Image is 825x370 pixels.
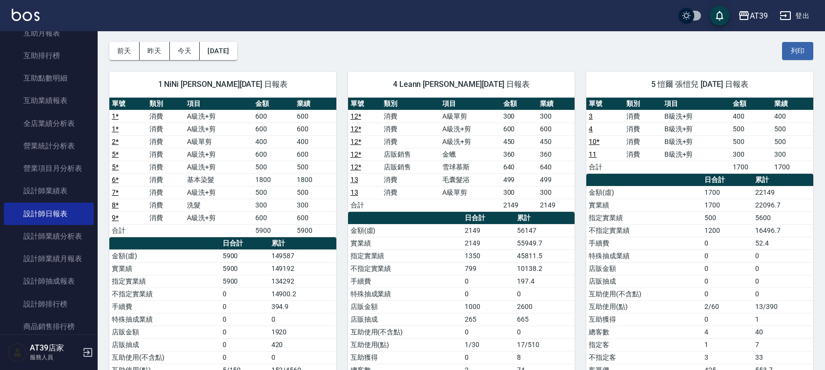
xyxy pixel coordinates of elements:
td: 消費 [147,148,185,161]
th: 類別 [147,98,185,110]
td: 5900 [253,224,294,237]
table: a dense table [109,98,336,237]
td: A級單剪 [440,110,501,123]
td: 0 [220,313,269,326]
a: 設計師排行榜 [4,293,94,315]
th: 單號 [348,98,382,110]
td: 指定客 [586,338,701,351]
th: 類別 [381,98,439,110]
td: 消費 [381,110,439,123]
td: 394.9 [269,300,336,313]
td: 0 [702,249,753,262]
td: 0 [220,300,269,313]
td: 消費 [147,110,185,123]
td: 300 [537,110,575,123]
td: 0 [702,262,753,275]
td: A級洗+剪 [185,123,253,135]
td: 600 [253,211,294,224]
th: 項目 [185,98,253,110]
td: 雪球慕斯 [440,161,501,173]
td: 1800 [253,173,294,186]
td: 2149 [462,224,515,237]
td: 不指定實業績 [586,224,701,237]
td: 消費 [147,186,185,199]
th: 金額 [730,98,772,110]
td: 300 [501,186,538,199]
td: 0 [462,288,515,300]
th: 業績 [294,98,336,110]
td: 實業績 [586,199,701,211]
th: 日合計 [220,237,269,250]
td: 300 [537,186,575,199]
td: 0 [702,288,753,300]
td: 300 [501,110,538,123]
td: 0 [462,326,515,338]
td: 0 [702,313,753,326]
td: 店販銷售 [381,148,439,161]
td: A級洗+剪 [440,123,501,135]
td: 互助使用(不含點) [586,288,701,300]
a: 設計師業績月報表 [4,247,94,270]
td: 店販銷售 [381,161,439,173]
td: 店販金額 [586,262,701,275]
td: 500 [702,211,753,224]
td: 金額(虛) [348,224,463,237]
td: 1700 [702,186,753,199]
th: 項目 [440,98,501,110]
table: a dense table [348,98,575,212]
td: 0 [515,326,575,338]
td: 消費 [624,148,661,161]
td: 0 [269,313,336,326]
th: 業績 [772,98,813,110]
td: 8 [515,351,575,364]
th: 業績 [537,98,575,110]
td: 5900 [220,262,269,275]
td: 600 [537,123,575,135]
a: 營業項目月分析表 [4,157,94,180]
td: 600 [253,110,294,123]
td: 消費 [381,135,439,148]
td: 500 [772,135,813,148]
td: 0 [753,288,813,300]
td: A級單剪 [440,186,501,199]
th: 單號 [586,98,624,110]
td: 450 [537,135,575,148]
td: 600 [253,148,294,161]
td: 1 [702,338,753,351]
td: 0 [220,351,269,364]
td: 1200 [702,224,753,237]
td: 300 [294,199,336,211]
td: 2600 [515,300,575,313]
td: 消費 [624,123,661,135]
td: 互助使用(點) [586,300,701,313]
td: 消費 [624,110,661,123]
td: 45811.5 [515,249,575,262]
td: 400 [253,135,294,148]
td: 5900 [220,275,269,288]
th: 金額 [501,98,538,110]
td: 400 [294,135,336,148]
th: 類別 [624,98,661,110]
td: 互助使用(不含點) [348,326,463,338]
td: 特殊抽成業績 [586,249,701,262]
a: 11 [589,150,597,158]
td: 400 [730,110,772,123]
img: Person [8,343,27,362]
th: 累計 [515,212,575,225]
button: save [710,6,729,25]
td: 消費 [381,173,439,186]
td: 300 [730,148,772,161]
td: 0 [220,288,269,300]
td: 互助使用(點) [348,338,463,351]
td: 0 [462,275,515,288]
td: 店販金額 [109,326,220,338]
td: 手續費 [348,275,463,288]
td: 2149 [501,199,538,211]
td: 店販抽成 [348,313,463,326]
td: 金額(虛) [109,249,220,262]
td: 134292 [269,275,336,288]
td: 特殊抽成業績 [109,313,220,326]
td: 不指定實業績 [109,288,220,300]
td: 實業績 [109,262,220,275]
td: 600 [501,123,538,135]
